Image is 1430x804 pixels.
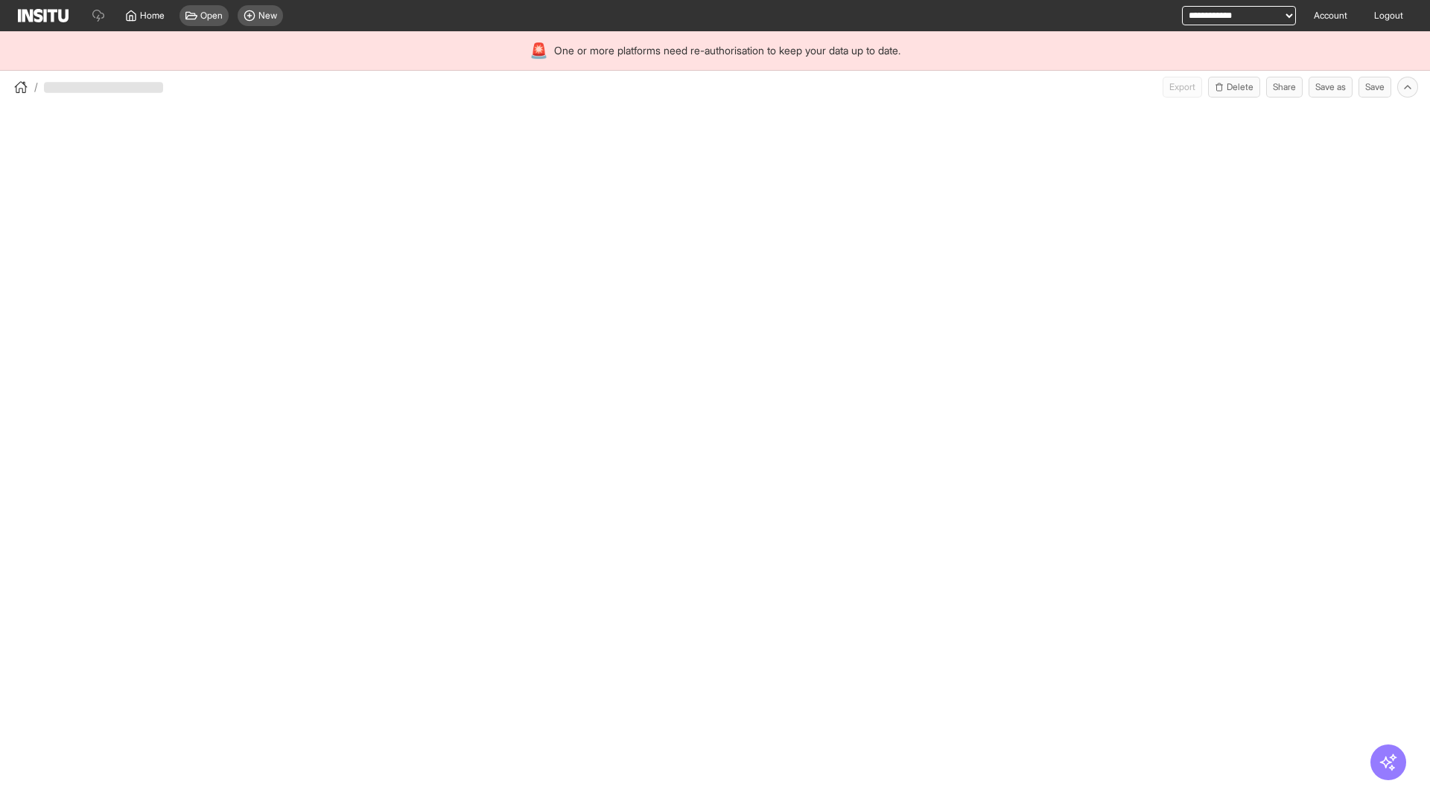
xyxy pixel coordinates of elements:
[554,43,900,58] span: One or more platforms need re-authorisation to keep your data up to date.
[1309,77,1353,98] button: Save as
[12,78,38,96] button: /
[1163,77,1202,98] span: Can currently only export from Insights reports.
[530,40,548,61] div: 🚨
[1208,77,1260,98] button: Delete
[258,10,277,22] span: New
[200,10,223,22] span: Open
[34,80,38,95] span: /
[18,9,69,22] img: Logo
[1266,77,1303,98] button: Share
[1163,77,1202,98] button: Export
[140,10,165,22] span: Home
[1358,77,1391,98] button: Save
